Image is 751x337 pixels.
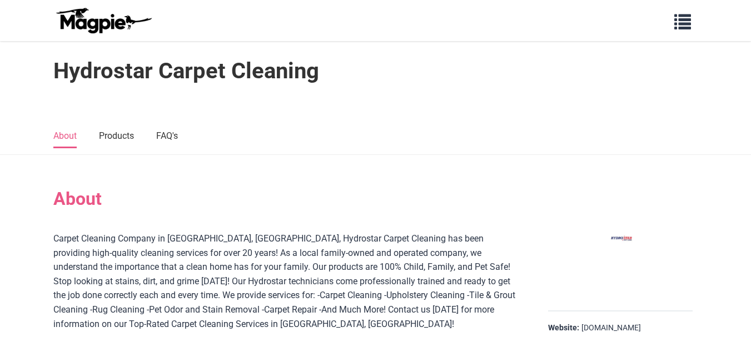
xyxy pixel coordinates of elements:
[565,183,676,294] img: Hydrostar Carpet Cleaning logo
[53,188,520,209] h2: About
[581,323,641,334] a: [DOMAIN_NAME]
[53,7,153,34] img: logo-ab69f6fb50320c5b225c76a69d11143b.png
[53,58,319,84] h1: Hydrostar Carpet Cleaning
[99,125,134,148] a: Products
[53,125,77,148] a: About
[156,125,178,148] a: FAQ's
[548,323,579,334] strong: Website:
[53,232,520,331] div: Carpet Cleaning Company in [GEOGRAPHIC_DATA], [GEOGRAPHIC_DATA], Hydrostar Carpet Cleaning has be...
